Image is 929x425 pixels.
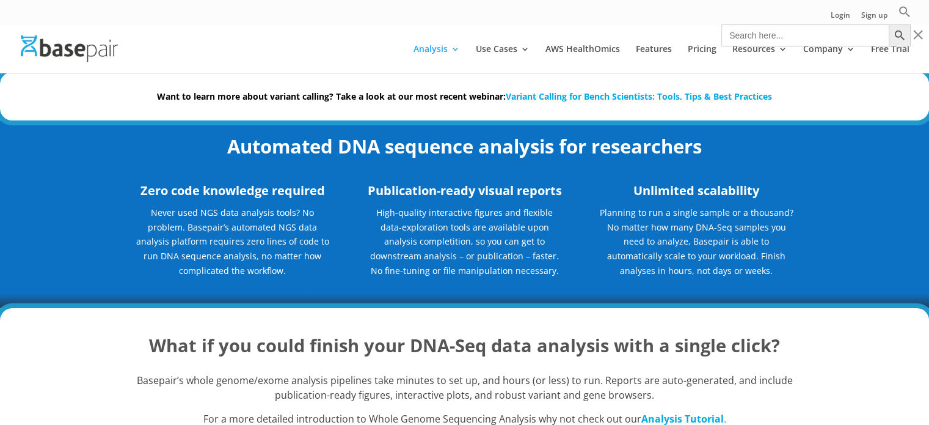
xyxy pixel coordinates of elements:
p: Never used NGS data analysis tools? No problem. Basepair’s automated NGS data analysis platform r... [135,205,330,287]
p: High-quality interactive figures and flexible data-exploration tools are available upon analysis ... [366,205,562,278]
a: Pricing [688,45,716,73]
h3: Unlimited scalability [599,182,794,205]
a: Features [636,45,672,73]
iframe: Drift Widget Chat Controller [868,364,914,410]
svg: Search [893,29,906,42]
a: AWS HealthOmics [545,45,620,73]
strong: Automated DNA sequence analysis for researchers [227,133,702,159]
a: Variant Calling for Bench Scientists: Tools, Tips & Best Practices [506,91,772,102]
a: Analysis [413,45,460,73]
strong: What if you could finish your DNA-Seq data analysis with a single click? [149,333,780,357]
h3: Zero code knowledge required [135,182,330,205]
a: Use Cases [476,45,530,73]
a: Search Icon Link [898,6,911,24]
p: Basepair’s whole genome/exome analysis pipelines take minutes to set up, and hours (or less) to r... [135,374,795,413]
a: Login [831,12,850,24]
a: Sign up [861,12,887,24]
img: Basepair [21,35,118,62]
h3: Publication-ready visual reports [366,182,562,205]
p: Planning to run a single sample or a thousand? No matter how many DNA-Seq samples you need to ana... [599,205,794,278]
input: Search here... [721,24,889,46]
a: Resources [732,45,787,73]
svg: Search [898,6,911,18]
a: Free Trial [871,45,909,73]
a: Company [803,45,855,73]
strong: Want to learn more about variant calling? Take a look at our most recent webinar: [157,91,772,102]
